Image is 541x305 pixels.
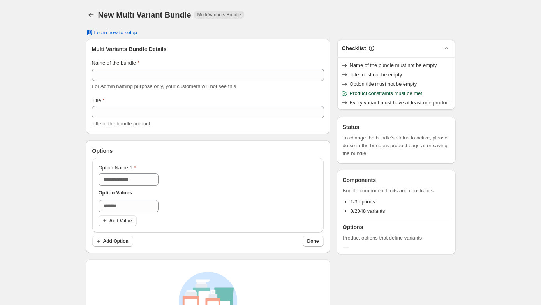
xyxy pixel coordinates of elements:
[94,30,137,36] span: Learn how to setup
[103,238,129,244] span: Add Option
[350,62,437,69] span: Name of the bundle must not be empty
[109,218,132,224] span: Add Value
[343,123,449,131] h3: Status
[351,208,385,214] span: 0/2048 variants
[99,164,136,172] label: Option Name 1
[350,80,417,88] span: Option title must not be empty
[343,187,449,195] span: Bundle component limits and constraints
[92,97,105,104] label: Title
[351,199,375,205] span: 1/3 options
[92,236,133,247] button: Add Option
[342,44,366,52] h3: Checklist
[81,27,142,38] button: Learn how to setup
[307,238,319,244] span: Done
[92,121,150,127] span: Title of the bundle product
[98,10,191,19] h1: New Multi Variant Bundle
[92,83,236,89] span: For Admin naming purpose only, your customers will not see this
[350,90,422,97] span: Product constraints must be met
[350,99,450,107] span: Every variant must have at least one product
[197,12,241,18] span: Multi Variants Bundle
[343,223,449,231] h3: Options
[350,71,402,79] span: Title must not be empty
[92,45,324,53] h3: Multi Variants Bundle Details
[99,189,317,197] p: Option Values:
[92,147,113,155] span: Options
[343,134,449,157] span: To change the bundle's status to active, please do so in the bundle's product page after saving t...
[92,59,140,67] label: Name of the bundle
[99,215,137,226] button: Add Value
[86,9,97,20] button: Back
[343,176,376,184] h3: Components
[303,236,324,247] button: Done
[343,234,449,242] span: Product options that define variants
